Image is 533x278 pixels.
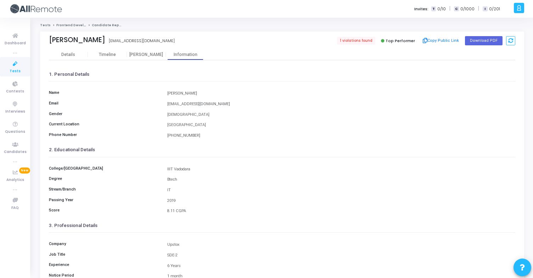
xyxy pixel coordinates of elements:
h6: Phone Number [45,132,164,137]
h6: Notice Period [45,273,164,278]
span: Contests [6,89,24,95]
span: New [19,168,30,174]
h6: Stream/Branch [45,187,164,192]
span: I [483,6,487,12]
div: [EMAIL_ADDRESS][DOMAIN_NAME] [164,101,519,107]
h6: Name [45,90,164,95]
div: Information [166,52,205,57]
h6: Passing Year [45,198,164,202]
span: Top Performer [386,38,415,44]
img: logo [9,2,62,16]
div: Timeline [99,52,116,57]
div: [PERSON_NAME] [127,52,166,57]
span: Questions [5,129,25,135]
span: Analytics [6,177,24,183]
span: Tests [10,68,21,74]
div: [PHONE_NUMBER] [164,133,519,139]
span: FAQ [11,205,19,211]
h6: Current Location [45,122,164,126]
div: [PERSON_NAME] [49,36,105,44]
a: Frontend Developer (L4) [56,23,100,27]
h6: Degree [45,176,164,181]
h6: Gender [45,112,164,116]
h6: Company [45,242,164,246]
span: Candidate Report [92,23,124,27]
div: 6 Years [164,263,519,269]
span: 0/1000 [460,6,475,12]
nav: breadcrumb [40,23,524,28]
a: Tests [40,23,51,27]
span: 1 violations found [337,37,375,45]
h6: Score [45,208,164,212]
div: IT [164,187,519,193]
span: C [454,6,459,12]
span: 0/10 [437,6,446,12]
button: Download PDF [465,36,503,45]
div: Btech [164,177,519,183]
div: 2019 [164,198,519,204]
div: [GEOGRAPHIC_DATA] [164,122,519,128]
span: | [449,5,450,12]
label: Invites: [414,6,428,12]
div: Upstox [164,242,519,248]
span: Interviews [5,109,25,115]
h6: College/[GEOGRAPHIC_DATA] [45,166,164,171]
div: [EMAIL_ADDRESS][DOMAIN_NAME] [109,38,175,44]
span: | [478,5,479,12]
h3: 2. Educational Details [49,147,515,153]
h6: Experience [45,262,164,267]
span: T [431,6,436,12]
span: 0/201 [489,6,500,12]
h6: Job Title [45,252,164,257]
button: Copy Public Link [421,35,461,46]
div: 8.11 CGPA [164,208,519,214]
h6: Email [45,101,164,106]
div: [PERSON_NAME] [164,91,519,97]
h3: 1. Personal Details [49,72,515,77]
div: [DEMOGRAPHIC_DATA] [164,112,519,118]
span: Candidates [4,149,27,155]
span: Dashboard [5,40,26,46]
div: SDE-2 [164,253,519,259]
div: IIIT Vadodara [164,166,519,172]
h3: 3. Professional Details [49,223,515,228]
div: Details [61,52,75,57]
